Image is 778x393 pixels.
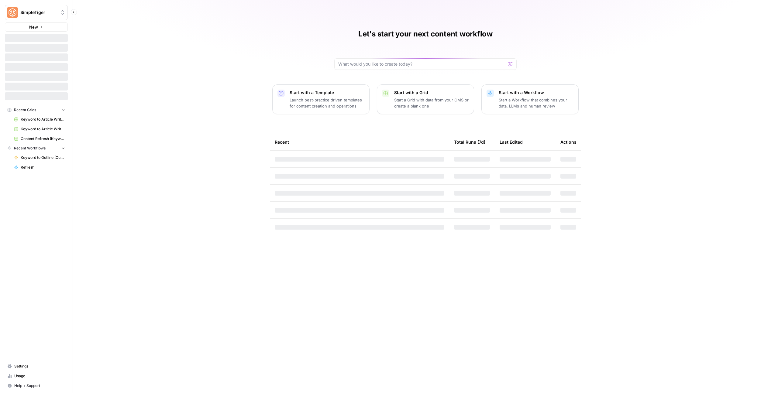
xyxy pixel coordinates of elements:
div: Recent [275,134,444,150]
div: Actions [560,134,577,150]
span: Settings [14,364,65,369]
p: Launch best-practice driven templates for content creation and operations [290,97,364,109]
a: Keyword to Article Writer (I-Q) [11,124,68,134]
a: Settings [5,361,68,371]
span: Content Refresh (Keyword -> Outline Recs) [21,136,65,142]
button: Recent Grids [5,105,68,114]
span: Usage [14,373,65,379]
span: Keyword to Article Writer (A-H) [21,117,65,122]
img: SimpleTiger Logo [7,7,18,18]
p: Start with a Template [290,90,364,96]
span: Recent Workflows [14,145,46,151]
button: Workspace: SimpleTiger [5,5,68,20]
span: New [29,24,38,30]
h1: Let's start your next content workflow [358,29,493,39]
button: Start with a TemplateLaunch best-practice driven templates for content creation and operations [272,84,370,114]
a: Content Refresh (Keyword -> Outline Recs) [11,134,68,144]
div: Total Runs (7d) [454,134,485,150]
span: Keyword to Outline (Current) [21,155,65,160]
button: Start with a GridStart a Grid with data from your CMS or create a blank one [377,84,474,114]
span: SimpleTiger [20,9,57,15]
p: Start with a Workflow [499,90,573,96]
span: Recent Grids [14,107,36,113]
p: Start a Workflow that combines your data, LLMs and human review [499,97,573,109]
a: Usage [5,371,68,381]
span: Keyword to Article Writer (I-Q) [21,126,65,132]
div: Last Edited [500,134,523,150]
button: Start with a WorkflowStart a Workflow that combines your data, LLMs and human review [481,84,579,114]
a: Keyword to Article Writer (A-H) [11,114,68,124]
a: Refresh [11,162,68,172]
button: Recent Workflows [5,144,68,153]
input: What would you like to create today? [338,61,505,67]
a: Keyword to Outline (Current) [11,153,68,162]
p: Start with a Grid [394,90,469,96]
span: Help + Support [14,383,65,388]
button: New [5,22,68,32]
span: Refresh [21,165,65,170]
button: Help + Support [5,381,68,391]
p: Start a Grid with data from your CMS or create a blank one [394,97,469,109]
